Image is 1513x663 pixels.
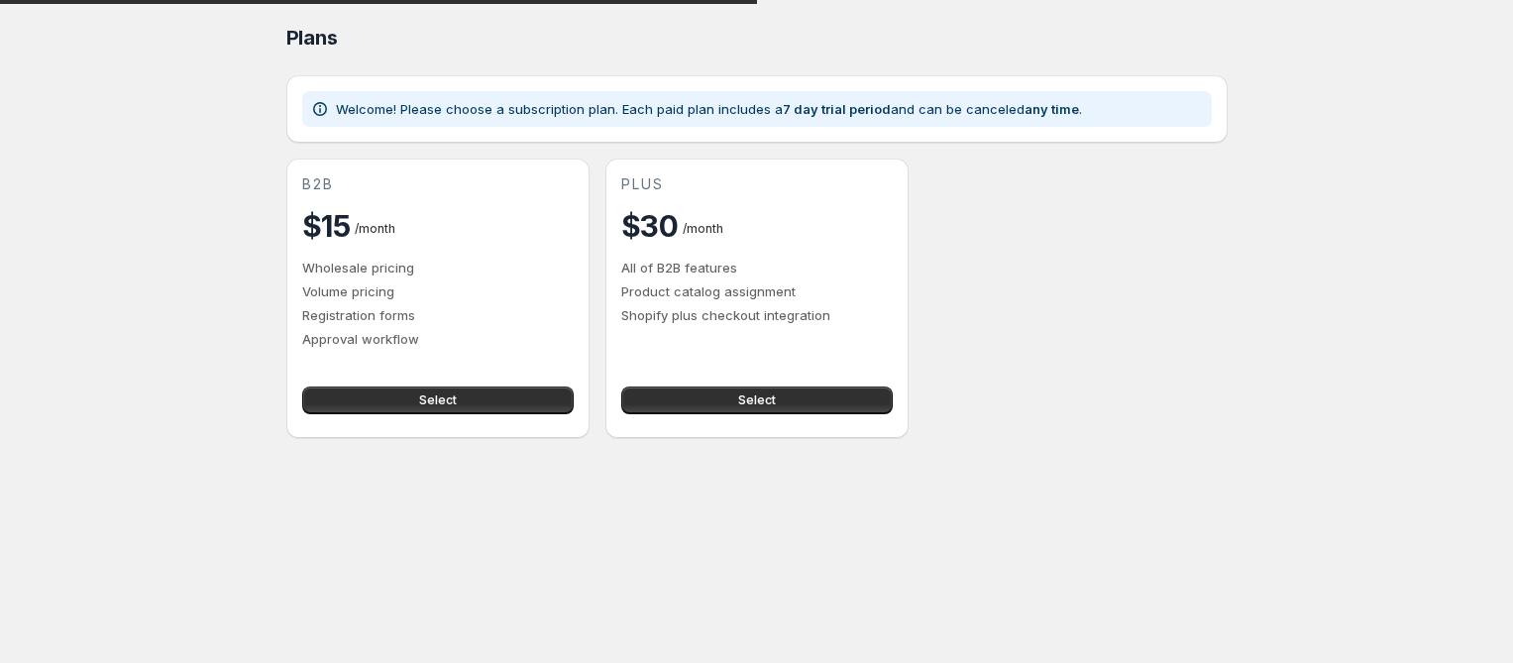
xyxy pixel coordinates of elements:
[621,206,679,246] h2: $30
[286,26,338,50] span: Plans
[621,258,893,277] p: All of B2B features
[621,387,893,414] button: Select
[621,174,664,194] span: plus
[621,281,893,301] p: Product catalog assignment
[336,99,1082,119] p: Welcome! Please choose a subscription plan. Each paid plan includes a and can be canceled .
[683,221,723,236] span: / month
[355,221,395,236] span: / month
[621,305,893,325] p: Shopify plus checkout integration
[302,281,574,301] p: Volume pricing
[1025,101,1079,117] b: any time
[302,387,574,414] button: Select
[783,101,891,117] b: 7 day trial period
[738,392,776,408] span: Select
[302,174,334,194] span: b2b
[302,305,574,325] p: Registration forms
[419,392,457,408] span: Select
[302,206,351,246] h2: $15
[302,329,574,349] p: Approval workflow
[302,258,574,277] p: Wholesale pricing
